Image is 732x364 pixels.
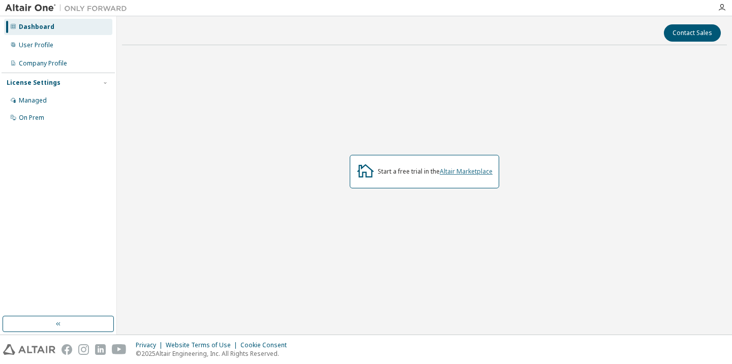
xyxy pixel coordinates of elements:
[19,23,54,31] div: Dashboard
[166,341,240,349] div: Website Terms of Use
[136,341,166,349] div: Privacy
[19,41,53,49] div: User Profile
[378,168,493,176] div: Start a free trial in the
[440,167,493,176] a: Altair Marketplace
[136,349,293,358] p: © 2025 Altair Engineering, Inc. All Rights Reserved.
[19,114,44,122] div: On Prem
[95,344,106,355] img: linkedin.svg
[3,344,55,355] img: altair_logo.svg
[7,79,60,87] div: License Settings
[62,344,72,355] img: facebook.svg
[240,341,293,349] div: Cookie Consent
[664,24,721,42] button: Contact Sales
[19,96,47,105] div: Managed
[5,3,132,13] img: Altair One
[78,344,89,355] img: instagram.svg
[112,344,127,355] img: youtube.svg
[19,59,67,68] div: Company Profile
